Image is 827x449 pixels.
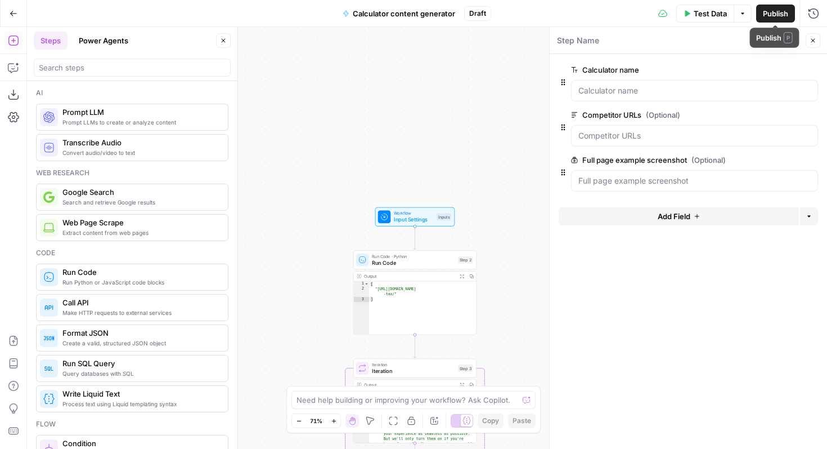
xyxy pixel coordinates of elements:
div: 1 [354,281,370,286]
span: Paste [513,416,531,426]
span: Toggle code folding, rows 1 through 3 [365,281,369,286]
span: Search and retrieve Google results [62,198,219,207]
span: Query databases with SQL [62,369,219,378]
span: Prompt LLMs to create or analyze content [62,118,219,127]
span: Web Page Scrape [62,217,219,228]
span: Iteration [372,367,455,375]
span: Create a valid, structured JSON object [62,339,219,348]
span: Run Code [372,259,455,266]
span: Workflow [394,210,433,216]
button: Steps [34,32,68,50]
button: Power Agents [72,32,135,50]
span: Run Code · Python [372,253,455,259]
div: Output [364,273,455,279]
div: Step 2 [458,256,473,264]
span: Iteration [372,362,455,368]
g: Edge from step_2 to step_3 [414,335,416,358]
span: Make HTTP requests to external services [62,308,219,317]
div: Flow [36,419,228,429]
div: Step 3 [458,364,473,372]
span: Run SQL Query [62,358,219,369]
span: Test Data [694,8,727,19]
button: Paste [508,414,536,428]
span: Google Search [62,186,219,198]
button: Test Data [676,5,734,23]
span: Prompt LLM [62,106,219,118]
span: Condition [62,438,219,449]
div: 3 [354,297,370,302]
span: Draft [469,8,486,19]
span: Write Liquid Text [62,388,219,399]
label: Calculator name [571,64,754,75]
input: Full page example screenshot [578,175,811,186]
span: Add Field [658,211,690,222]
span: Run Python or JavaScript code blocks [62,278,219,287]
button: Calculator content generator [336,5,462,23]
div: Ai [36,88,228,98]
div: 2 [354,287,370,297]
span: Input Settings [394,216,433,224]
span: Call API [62,297,219,308]
div: WorkflowInput SettingsInputs [353,207,477,226]
input: Search steps [39,62,226,73]
span: Transcribe Audio [62,137,219,148]
div: Output [364,381,455,388]
span: Convert audio/video to text [62,148,219,157]
span: Publish [763,8,788,19]
span: Copy [482,416,499,426]
div: IterationIterationStep 3Output[ "# Income Tax calculator – Taxfix\n\nIncome Tax calculator – Taxf... [353,359,477,443]
div: Code [36,248,228,258]
g: Edge from start to step_2 [414,226,416,250]
span: (Optional) [646,109,680,121]
button: Add Field [559,207,799,225]
button: Copy [478,414,504,428]
span: Extract content from web pages [62,228,219,237]
span: Calculator content generator [353,8,455,19]
button: Publish [756,5,795,23]
span: 71% [310,416,322,425]
span: Process text using Liquid templating syntax [62,399,219,408]
label: Competitor URLs [571,109,754,121]
span: Run Code [62,266,219,278]
div: Inputs [437,213,451,220]
label: Full page example screenshot [571,154,754,166]
input: Competitor URLs [578,130,811,141]
span: Format JSON [62,327,219,339]
div: Web research [36,168,228,178]
input: Calculator name [578,85,811,96]
span: (Optional) [691,154,726,166]
div: Run Code · PythonRun CodeStep 2Output[ "[URL][DOMAIN_NAME] -tax/"] [353,250,477,335]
